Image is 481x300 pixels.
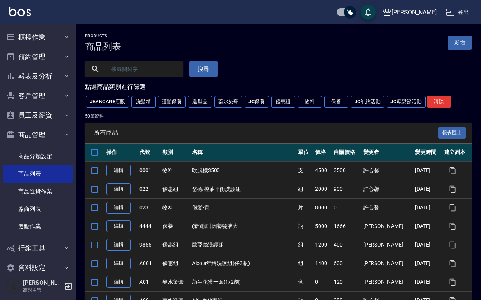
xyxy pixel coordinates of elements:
[3,86,73,106] button: 客戶管理
[3,148,73,165] a: 商品分類設定
[105,144,137,162] th: 操作
[85,83,472,91] div: 點選商品類別進行篩選
[448,36,472,50] a: 新增
[296,144,313,162] th: 單位
[443,5,472,19] button: 登出
[106,258,131,269] a: 編輯
[3,125,73,145] button: 商品管理
[427,96,451,108] button: 清除
[332,217,361,236] td: 1666
[413,144,443,162] th: 變更時間
[94,129,438,137] span: 所有商品
[137,254,161,273] td: A001
[158,96,186,108] button: 護髮保養
[3,183,73,200] a: 商品進貨作業
[313,198,332,217] td: 8000
[413,198,443,217] td: [DATE]
[332,144,361,162] th: 自購價格
[23,287,62,294] p: 高階主管
[161,273,190,291] td: 藥水染膏
[413,273,443,291] td: [DATE]
[23,279,62,287] h5: [PERSON_NAME]
[332,273,361,291] td: 120
[137,161,161,180] td: 0001
[137,236,161,254] td: 9855
[413,254,443,273] td: [DATE]
[313,254,332,273] td: 1400
[161,198,190,217] td: 物料
[189,61,218,77] button: 搜尋
[161,180,190,198] td: 優惠組
[190,198,296,217] td: 假髮-貴
[332,254,361,273] td: 600
[361,217,413,236] td: [PERSON_NAME]
[351,96,384,108] button: JC年終活動
[3,47,73,67] button: 預約管理
[442,144,472,162] th: 建立副本
[137,180,161,198] td: 022
[131,96,156,108] button: 洗髮精
[296,161,313,180] td: 支
[137,217,161,236] td: 4444
[106,59,177,79] input: 搜尋關鍵字
[161,254,190,273] td: 優惠組
[296,198,313,217] td: 片
[3,200,73,218] a: 廠商列表
[188,96,212,108] button: 造型品
[413,161,443,180] td: [DATE]
[137,144,161,162] th: 代號
[413,180,443,198] td: [DATE]
[106,239,131,251] a: 編輯
[361,273,413,291] td: [PERSON_NAME]
[190,236,296,254] td: 歐亞絲洗護組
[296,236,313,254] td: 組
[245,96,269,108] button: JC保養
[438,129,466,136] a: 報表匯出
[387,96,426,108] button: JC母親節活動
[190,161,296,180] td: 吹風機3500
[413,236,443,254] td: [DATE]
[9,7,31,16] img: Logo
[3,238,73,258] button: 行銷工具
[190,254,296,273] td: Aicola年終洗護組(任3瓶)
[313,144,332,162] th: 價格
[106,276,131,288] a: 編輯
[271,96,295,108] button: 優惠組
[379,5,440,20] button: [PERSON_NAME]
[161,217,190,236] td: 保養
[190,217,296,236] td: (新)咖啡因養髮液大
[161,144,190,162] th: 類別
[6,279,21,294] img: Person
[332,180,361,198] td: 900
[332,161,361,180] td: 3500
[332,198,361,217] td: 0
[361,180,413,198] td: 許心馨
[190,180,296,198] td: 岱德-控油平衡洗護組
[361,5,376,20] button: save
[106,220,131,232] a: 編輯
[137,198,161,217] td: 023
[313,217,332,236] td: 5000
[361,254,413,273] td: [PERSON_NAME]
[313,180,332,198] td: 2000
[313,273,332,291] td: 0
[3,218,73,235] a: 盤點作業
[161,161,190,180] td: 物料
[361,236,413,254] td: [PERSON_NAME]
[313,161,332,180] td: 4500
[392,8,437,17] div: [PERSON_NAME]
[3,27,73,47] button: 櫃檯作業
[3,258,73,278] button: 資料設定
[313,236,332,254] td: 1200
[3,66,73,86] button: 報表及分析
[361,198,413,217] td: 許心馨
[361,161,413,180] td: 許心馨
[86,96,129,108] button: JeanCare店販
[106,202,131,214] a: 編輯
[296,180,313,198] td: 組
[361,144,413,162] th: 變更者
[298,96,322,108] button: 物料
[438,127,466,139] button: 報表匯出
[106,165,131,176] a: 編輯
[3,165,73,182] a: 商品列表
